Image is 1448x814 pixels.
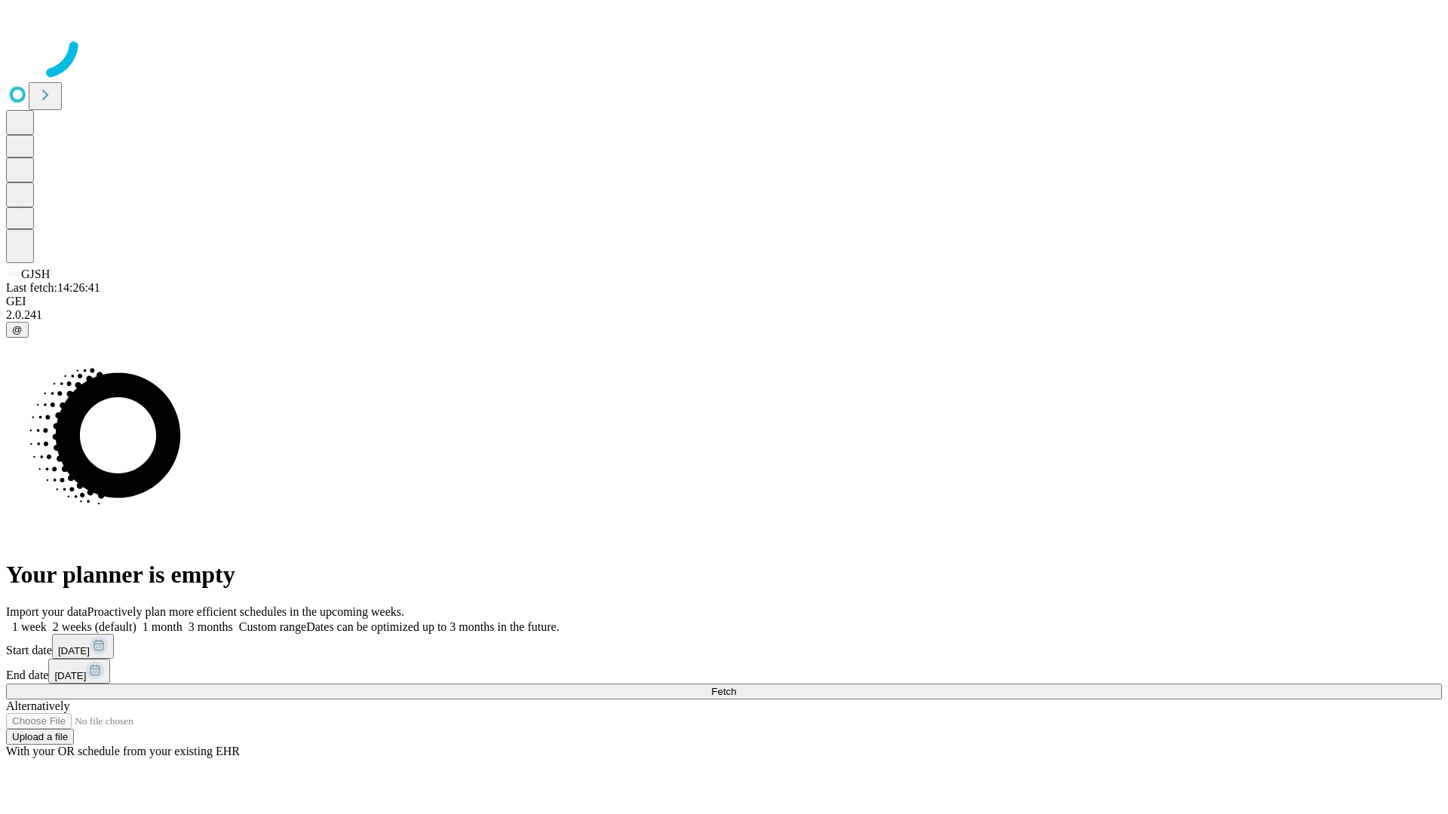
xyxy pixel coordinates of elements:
[48,659,110,684] button: [DATE]
[239,620,306,633] span: Custom range
[87,605,404,618] span: Proactively plan more efficient schedules in the upcoming weeks.
[143,620,183,633] span: 1 month
[6,659,1442,684] div: End date
[21,268,50,280] span: GJSH
[6,308,1442,322] div: 2.0.241
[6,729,74,745] button: Upload a file
[306,620,559,633] span: Dates can be optimized up to 3 months in the future.
[6,684,1442,699] button: Fetch
[711,686,736,697] span: Fetch
[6,281,100,294] span: Last fetch: 14:26:41
[6,699,69,712] span: Alternatively
[6,745,240,757] span: With your OR schedule from your existing EHR
[53,620,137,633] span: 2 weeks (default)
[6,295,1442,308] div: GEI
[189,620,233,633] span: 3 months
[6,634,1442,659] div: Start date
[12,620,47,633] span: 1 week
[58,645,90,656] span: [DATE]
[54,670,86,681] span: [DATE]
[6,561,1442,589] h1: Your planner is empty
[12,324,23,335] span: @
[52,634,114,659] button: [DATE]
[6,605,87,618] span: Import your data
[6,322,29,338] button: @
